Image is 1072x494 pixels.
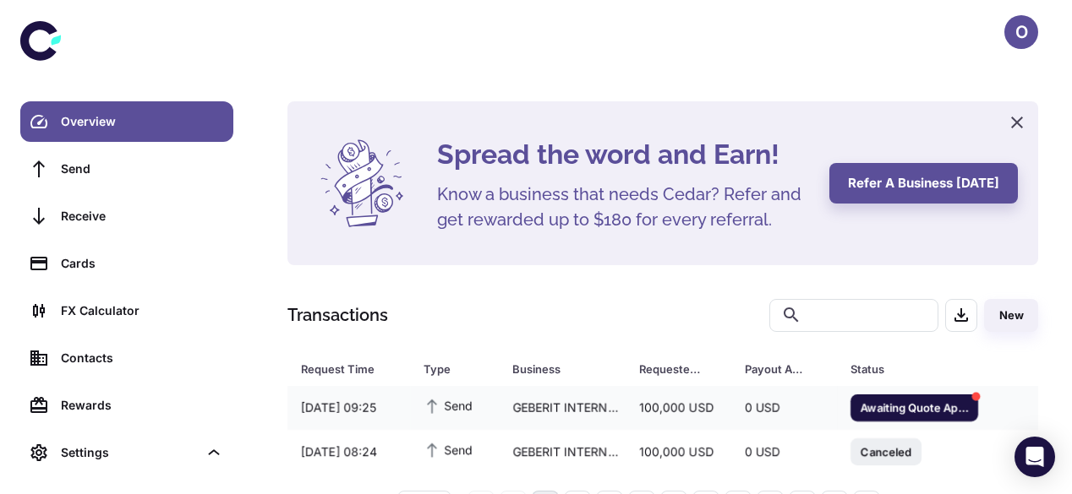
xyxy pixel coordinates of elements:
div: GEBERIT INTERNATIONAL SALES AG [499,392,626,424]
a: Overview [20,101,233,142]
a: Cards [20,243,233,284]
div: GEBERIT INTERNATIONAL SALES AG [499,436,626,468]
h1: Transactions [287,302,388,328]
span: Requested Amount [639,357,725,381]
a: Contacts [20,338,233,378]
div: Receive [61,207,223,225]
div: FX Calculator [61,301,223,320]
div: Payout Amount [745,357,808,381]
span: Awaiting Quote Approval [850,399,978,415]
div: Requested Amount [639,357,703,381]
a: Send [20,149,233,189]
button: O [1004,15,1038,49]
div: Overview [61,112,223,131]
h5: Know a business that needs Cedar? Refer and get rewarded up to $180 for every referral. [437,182,809,232]
span: Type [424,357,492,381]
a: Rewards [20,385,233,426]
span: Canceled [850,442,922,459]
a: FX Calculator [20,290,233,331]
span: Request Time [301,357,403,381]
div: Settings [20,432,233,473]
a: Receive [20,196,233,236]
div: Status [850,357,956,381]
div: Open Intercom Messenger [1015,437,1055,477]
div: Contacts [61,349,223,367]
button: New [984,299,1038,332]
span: Send [424,396,473,415]
button: Refer a business [DATE] [829,163,1018,204]
div: 0 USD [731,436,837,468]
div: Settings [61,443,198,462]
h4: Spread the word and Earn! [437,134,809,175]
div: Request Time [301,357,381,381]
div: Rewards [61,396,223,415]
div: 0 USD [731,392,837,424]
div: 100,000 USD [626,392,731,424]
div: 100,000 USD [626,436,731,468]
div: Cards [61,254,223,273]
div: [DATE] 08:24 [287,436,410,468]
span: Status [850,357,978,381]
span: Send [424,440,473,459]
span: Payout Amount [745,357,830,381]
div: Type [424,357,470,381]
div: [DATE] 09:25 [287,392,410,424]
div: Send [61,160,223,178]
